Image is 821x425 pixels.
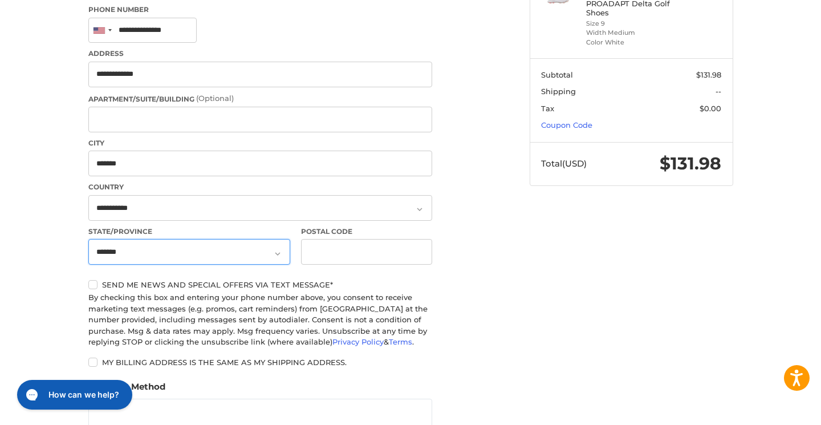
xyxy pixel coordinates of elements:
label: Phone Number [88,5,432,15]
label: Address [88,48,432,59]
label: Postal Code [301,226,432,237]
div: By checking this box and entering your phone number above, you consent to receive marketing text ... [88,292,432,348]
a: Privacy Policy [332,337,384,346]
li: Size 9 [586,19,673,29]
span: Subtotal [541,70,573,79]
label: City [88,138,432,148]
div: United States: +1 [89,18,115,43]
label: State/Province [88,226,290,237]
span: Shipping [541,87,576,96]
a: Terms [389,337,412,346]
iframe: Gorgias live chat messenger [11,376,136,414]
label: Country [88,182,432,192]
span: Tax [541,104,554,113]
li: Width Medium [586,28,673,38]
label: Send me news and special offers via text message* [88,280,432,289]
span: $0.00 [700,104,721,113]
small: (Optional) [196,94,234,103]
iframe: Google Customer Reviews [727,394,821,425]
span: $131.98 [660,153,721,174]
label: Apartment/Suite/Building [88,93,432,104]
span: -- [716,87,721,96]
label: My billing address is the same as my shipping address. [88,358,432,367]
span: $131.98 [696,70,721,79]
a: Coupon Code [541,120,592,129]
span: Total (USD) [541,158,587,169]
li: Color White [586,38,673,47]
